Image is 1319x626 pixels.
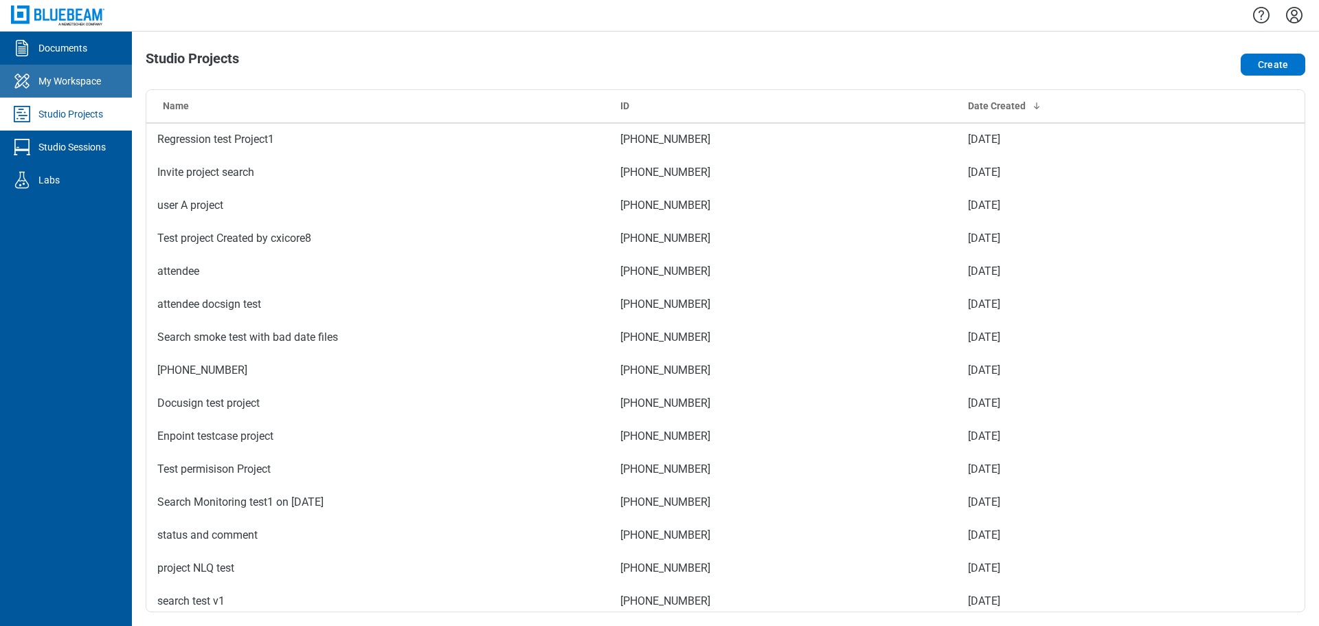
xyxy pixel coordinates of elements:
td: Regression test Project1 [146,123,609,156]
td: [PHONE_NUMBER] [609,189,957,222]
td: Test permisison Project [146,453,609,486]
td: [DATE] [957,552,1188,585]
div: My Workspace [38,74,101,88]
div: Date Created [968,99,1177,113]
td: [DATE] [957,420,1188,453]
svg: My Workspace [11,70,33,92]
td: [PHONE_NUMBER] [609,420,957,453]
div: Studio Sessions [38,140,106,154]
td: Test project Created by cxicore8 [146,222,609,255]
td: project NLQ test [146,552,609,585]
td: [DATE] [957,453,1188,486]
td: [PHONE_NUMBER] [609,552,957,585]
h1: Studio Projects [146,51,239,73]
button: Create [1241,54,1305,76]
td: Invite project search [146,156,609,189]
td: [PHONE_NUMBER] [609,387,957,420]
svg: Labs [11,169,33,191]
div: Studio Projects [38,107,103,121]
td: [DATE] [957,486,1188,519]
td: search test v1 [146,585,609,618]
td: [PHONE_NUMBER] [609,321,957,354]
td: [PHONE_NUMBER] [609,519,957,552]
div: ID [620,99,946,113]
td: Search smoke test with bad date files [146,321,609,354]
img: Bluebeam, Inc. [11,5,104,25]
td: attendee [146,255,609,288]
td: [DATE] [957,354,1188,387]
td: [DATE] [957,288,1188,321]
td: [DATE] [957,156,1188,189]
td: [PHONE_NUMBER] [609,255,957,288]
button: Settings [1283,3,1305,27]
td: [DATE] [957,519,1188,552]
td: [DATE] [957,585,1188,618]
svg: Studio Projects [11,103,33,125]
td: [PHONE_NUMBER] [609,453,957,486]
td: [PHONE_NUMBER] [609,156,957,189]
td: status and comment [146,519,609,552]
div: Name [163,99,598,113]
td: [PHONE_NUMBER] [609,585,957,618]
td: [DATE] [957,321,1188,354]
td: [PHONE_NUMBER] [146,354,609,387]
td: Search Monitoring test1 on [DATE] [146,486,609,519]
td: [PHONE_NUMBER] [609,123,957,156]
svg: Documents [11,37,33,59]
td: [PHONE_NUMBER] [609,288,957,321]
td: Enpoint testcase project [146,420,609,453]
td: [DATE] [957,222,1188,255]
td: [DATE] [957,123,1188,156]
td: user A project [146,189,609,222]
td: Docusign test project [146,387,609,420]
svg: Studio Sessions [11,136,33,158]
td: attendee docsign test [146,288,609,321]
td: [DATE] [957,387,1188,420]
td: [PHONE_NUMBER] [609,486,957,519]
td: [PHONE_NUMBER] [609,222,957,255]
div: Labs [38,173,60,187]
div: Documents [38,41,87,55]
td: [DATE] [957,189,1188,222]
td: [PHONE_NUMBER] [609,354,957,387]
td: [DATE] [957,255,1188,288]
